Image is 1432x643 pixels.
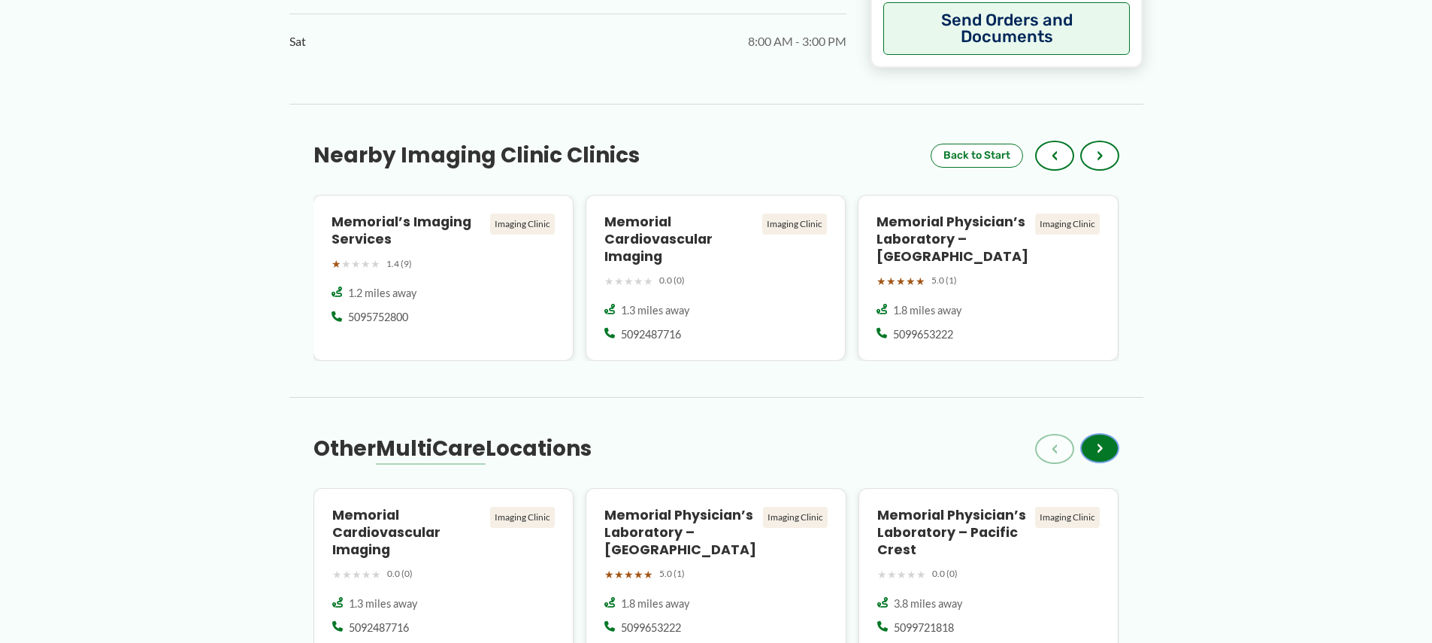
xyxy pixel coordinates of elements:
[604,507,757,559] h4: Memorial Physician’s Laboratory – [GEOGRAPHIC_DATA]
[931,144,1023,168] button: Back to Start
[1035,507,1100,528] div: Imaging Clinic
[604,565,614,584] span: ★
[351,254,361,274] span: ★
[763,507,828,528] div: Imaging Clinic
[332,507,485,559] h4: Memorial Cardiovascular Imaging
[386,256,412,272] span: 1.4 (9)
[931,272,957,289] span: 5.0 (1)
[313,195,574,361] a: Memorial’s Imaging Services Imaging Clinic ★★★★★ 1.4 (9) 1.2 miles away 5095752800
[604,271,614,291] span: ★
[876,214,1029,265] h4: Memorial Physician’s Laboratory – [GEOGRAPHIC_DATA]
[932,566,958,582] span: 0.0 (0)
[659,566,685,582] span: 5.0 (1)
[332,214,484,248] h4: Memorial’s Imaging Services
[916,565,926,584] span: ★
[887,565,897,584] span: ★
[1035,141,1074,171] button: ‹
[341,254,351,274] span: ★
[1080,433,1119,463] button: ›
[894,596,962,611] span: 3.8 miles away
[1052,440,1058,458] span: ‹
[1080,141,1119,171] button: ›
[877,507,1030,559] h4: Memorial Physician’s Laboratory – Pacific Crest
[1035,434,1074,464] button: ‹
[349,596,417,611] span: 1.3 miles away
[896,271,906,291] span: ★
[490,214,555,235] div: Imaging Clinic
[361,254,371,274] span: ★
[906,271,916,291] span: ★
[376,434,486,463] span: MultiCare
[614,271,624,291] span: ★
[621,596,689,611] span: 1.8 miles away
[621,620,681,635] span: 5099653222
[604,214,757,265] h4: Memorial Cardiovascular Imaging
[858,195,1119,361] a: Memorial Physician’s Laboratory – [GEOGRAPHIC_DATA] Imaging Clinic ★★★★★ 5.0 (1) 1.8 miles away 5...
[643,565,653,584] span: ★
[907,565,916,584] span: ★
[332,254,341,274] span: ★
[371,565,381,584] span: ★
[490,507,555,528] div: Imaging Clinic
[371,254,380,274] span: ★
[893,303,961,318] span: 1.8 miles away
[621,303,689,318] span: 1.3 miles away
[586,195,846,361] a: Memorial Cardiovascular Imaging Imaging Clinic ★★★★★ 0.0 (0) 1.3 miles away 5092487716
[877,565,887,584] span: ★
[348,286,416,301] span: 1.2 miles away
[624,565,634,584] span: ★
[897,565,907,584] span: ★
[362,565,371,584] span: ★
[643,271,653,291] span: ★
[621,327,681,342] span: 5092487716
[313,142,640,169] h3: Nearby Imaging Clinic Clinics
[748,30,846,53] span: 8:00 AM - 3:00 PM
[886,271,896,291] span: ★
[387,566,413,582] span: 0.0 (0)
[894,620,954,635] span: 5099721818
[352,565,362,584] span: ★
[634,565,643,584] span: ★
[313,435,592,463] h3: Other Locations
[876,271,886,291] span: ★
[916,271,925,291] span: ★
[634,271,643,291] span: ★
[1052,147,1058,165] span: ‹
[1097,439,1103,457] span: ›
[348,310,408,325] span: 5095752800
[659,272,685,289] span: 0.0 (0)
[289,30,306,53] span: Sat
[1097,147,1103,165] span: ›
[349,620,409,635] span: 5092487716
[614,565,624,584] span: ★
[1035,214,1100,235] div: Imaging Clinic
[332,565,342,584] span: ★
[893,327,953,342] span: 5099653222
[342,565,352,584] span: ★
[624,271,634,291] span: ★
[883,2,1131,55] button: Send Orders and Documents
[762,214,827,235] div: Imaging Clinic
